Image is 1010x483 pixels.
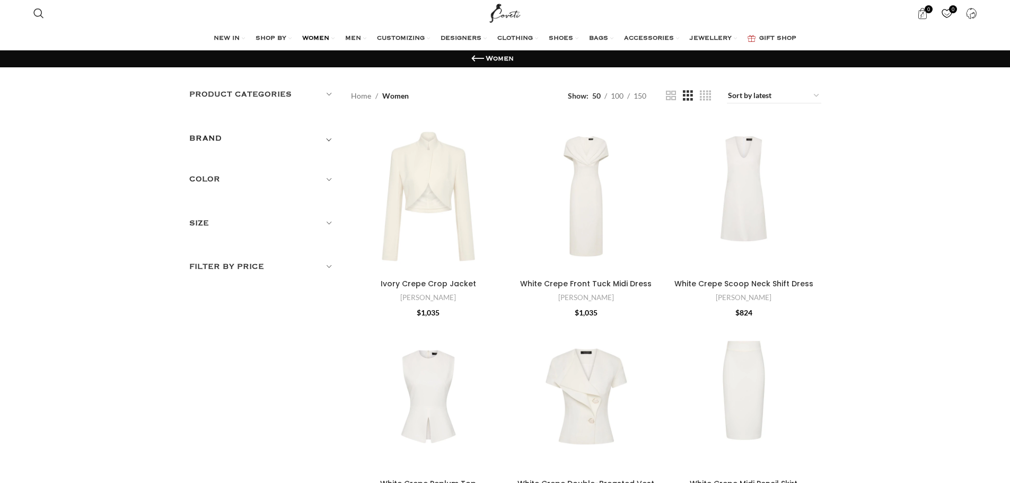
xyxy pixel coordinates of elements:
[716,293,771,303] a: [PERSON_NAME]
[748,28,796,49] a: GIFT SHOP
[759,34,796,43] span: GIFT SHOP
[549,28,578,49] a: SHOES
[189,132,336,151] div: Toggle filter
[302,34,329,43] span: WOMEN
[28,28,982,49] div: Main navigation
[735,308,752,317] bdi: 824
[735,308,740,317] span: $
[417,308,440,317] bdi: 1,035
[256,28,292,49] a: SHOP BY
[925,5,933,13] span: 0
[351,90,371,102] a: Home
[592,91,601,100] span: 50
[381,278,476,289] a: Ivory Crepe Crop Jacket
[690,34,732,43] span: JEWELLERY
[214,28,245,49] a: NEW IN
[189,89,336,100] h5: Product categories
[441,28,487,49] a: DESIGNERS
[345,34,361,43] span: MEN
[189,261,336,273] h5: Filter by price
[351,90,409,102] nav: Breadcrumb
[624,34,674,43] span: ACCESSORIES
[674,278,813,289] a: White Crepe Scoop Neck Shift Dress
[189,217,336,229] h5: Size
[509,119,664,274] a: White Crepe Front Tuck Midi Dress
[911,3,933,24] a: 0
[549,34,573,43] span: SHOES
[666,89,676,102] a: Grid view 2
[189,133,222,144] h5: BRAND
[28,3,49,24] a: Search
[690,28,737,49] a: JEWELLERY
[509,319,664,474] a: White Crepe Double-Breasted Vest
[382,90,409,102] span: Women
[589,28,613,49] a: BAGS
[949,5,957,13] span: 0
[256,34,286,43] span: SHOP BY
[575,308,579,317] span: $
[568,90,589,102] span: Show
[700,89,711,102] a: Grid view 4
[302,28,335,49] a: WOMEN
[748,35,756,42] img: GiftBag
[634,91,646,100] span: 150
[575,308,598,317] bdi: 1,035
[487,8,523,17] a: Site logo
[520,278,652,289] a: White Crepe Front Tuck Midi Dress
[400,293,456,303] a: [PERSON_NAME]
[666,119,821,274] a: White Crepe Scoop Neck Shift Dress
[377,28,430,49] a: CUSTOMIZING
[936,3,958,24] div: My Wishlist
[727,89,821,103] select: Shop order
[351,119,506,274] a: Ivory Crepe Crop Jacket
[214,34,240,43] span: NEW IN
[345,28,366,49] a: MEN
[607,90,627,102] a: 100
[497,28,538,49] a: CLOTHING
[589,34,608,43] span: BAGS
[630,90,650,102] a: 150
[351,319,506,474] a: White Crepe Peplum Top
[611,91,623,100] span: 100
[624,28,679,49] a: ACCESSORIES
[417,308,421,317] span: $
[666,319,821,474] a: White Crepe Midi Pencil Skirt
[497,34,533,43] span: CLOTHING
[936,3,958,24] a: 0
[683,89,693,102] a: Grid view 3
[558,293,614,303] a: [PERSON_NAME]
[470,51,486,67] a: Go back
[486,54,514,64] h1: Women
[377,34,425,43] span: CUSTOMIZING
[441,34,481,43] span: DESIGNERS
[589,90,604,102] a: 50
[189,173,336,185] h5: Color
